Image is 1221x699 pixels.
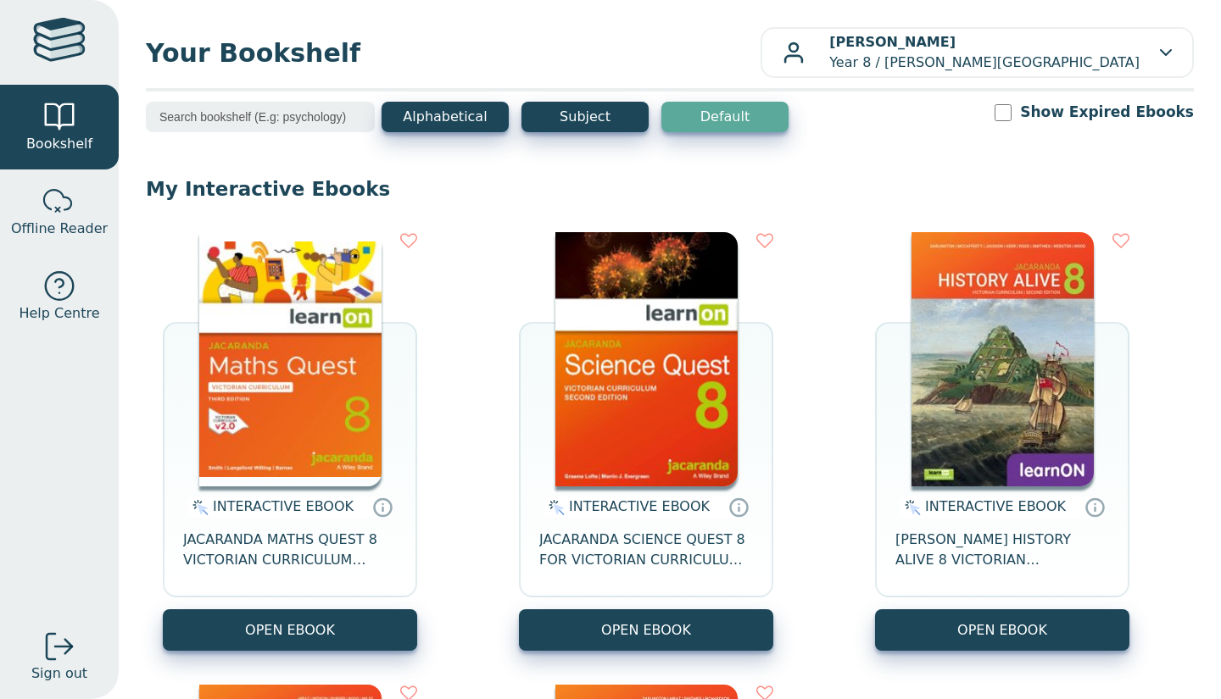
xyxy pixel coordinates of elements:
[912,232,1094,486] img: a03a72db-7f91-e911-a97e-0272d098c78b.jpg
[829,32,1140,73] p: Year 8 / [PERSON_NAME][GEOGRAPHIC_DATA]
[26,134,92,154] span: Bookshelf
[544,497,565,518] img: interactive.svg
[382,102,509,132] button: Alphabetical
[925,498,1066,514] span: INTERACTIVE EBOOK
[19,303,99,324] span: Help Centre
[539,530,753,570] span: JACARANDA SCIENCE QUEST 8 FOR VICTORIAN CURRICULUM LEARNON 2E EBOOK
[213,498,354,514] span: INTERACTIVE EBOOK
[875,609,1129,651] button: OPEN EBOOK
[31,663,87,684] span: Sign out
[199,232,382,486] img: c004558a-e884-43ec-b87a-da9408141e80.jpg
[569,498,710,514] span: INTERACTIVE EBOOK
[187,497,209,518] img: interactive.svg
[146,176,1194,202] p: My Interactive Ebooks
[661,102,789,132] button: Default
[900,497,921,518] img: interactive.svg
[11,219,108,239] span: Offline Reader
[146,34,761,72] span: Your Bookshelf
[146,102,375,132] input: Search bookshelf (E.g: psychology)
[163,609,417,651] button: OPEN EBOOK
[555,232,738,486] img: fffb2005-5288-ea11-a992-0272d098c78b.png
[183,530,397,570] span: JACARANDA MATHS QUEST 8 VICTORIAN CURRICULUM LEARNON EBOOK 3E
[372,497,393,517] a: Interactive eBooks are accessed online via the publisher’s portal. They contain interactive resou...
[519,609,773,651] button: OPEN EBOOK
[728,497,749,517] a: Interactive eBooks are accessed online via the publisher’s portal. They contain interactive resou...
[761,27,1194,78] button: [PERSON_NAME]Year 8 / [PERSON_NAME][GEOGRAPHIC_DATA]
[829,34,956,50] b: [PERSON_NAME]
[1084,497,1105,517] a: Interactive eBooks are accessed online via the publisher’s portal. They contain interactive resou...
[1020,102,1194,123] label: Show Expired Ebooks
[895,530,1109,570] span: [PERSON_NAME] HISTORY ALIVE 8 VICTORIAN CURRICULUM LEARNON EBOOK 2E
[521,102,649,132] button: Subject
